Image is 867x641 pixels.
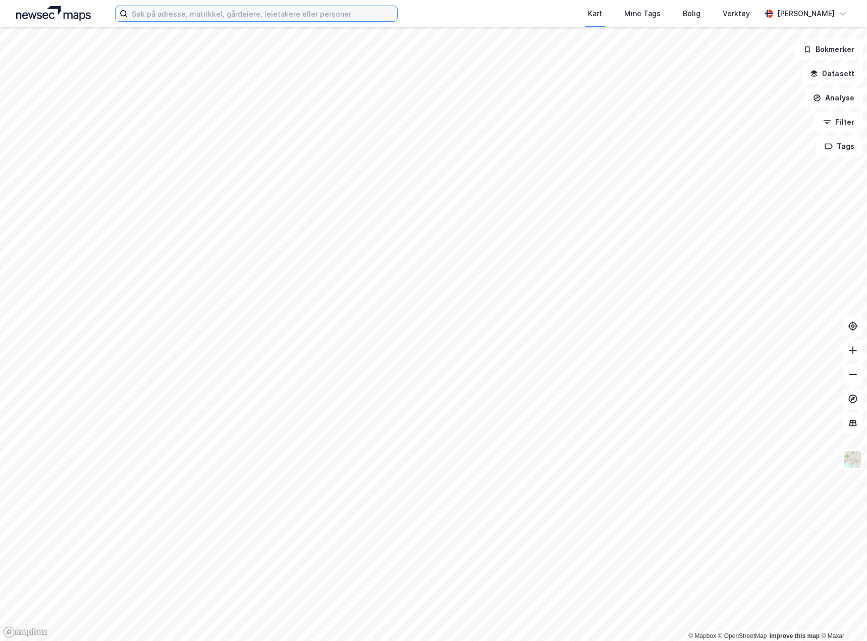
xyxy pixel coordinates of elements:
[770,632,820,639] a: Improve this map
[688,632,716,639] a: Mapbox
[777,8,835,20] div: [PERSON_NAME]
[795,39,863,60] button: Bokmerker
[817,593,867,641] iframe: Chat Widget
[801,64,863,84] button: Datasett
[3,626,47,638] a: Mapbox homepage
[817,593,867,641] div: Kontrollprogram for chat
[816,136,863,156] button: Tags
[128,6,397,21] input: Søk på adresse, matrikkel, gårdeiere, leietakere eller personer
[588,8,602,20] div: Kart
[815,112,863,132] button: Filter
[804,88,863,108] button: Analyse
[624,8,661,20] div: Mine Tags
[723,8,750,20] div: Verktøy
[843,450,862,469] img: Z
[683,8,700,20] div: Bolig
[16,6,91,21] img: logo.a4113a55bc3d86da70a041830d287a7e.svg
[718,632,767,639] a: OpenStreetMap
